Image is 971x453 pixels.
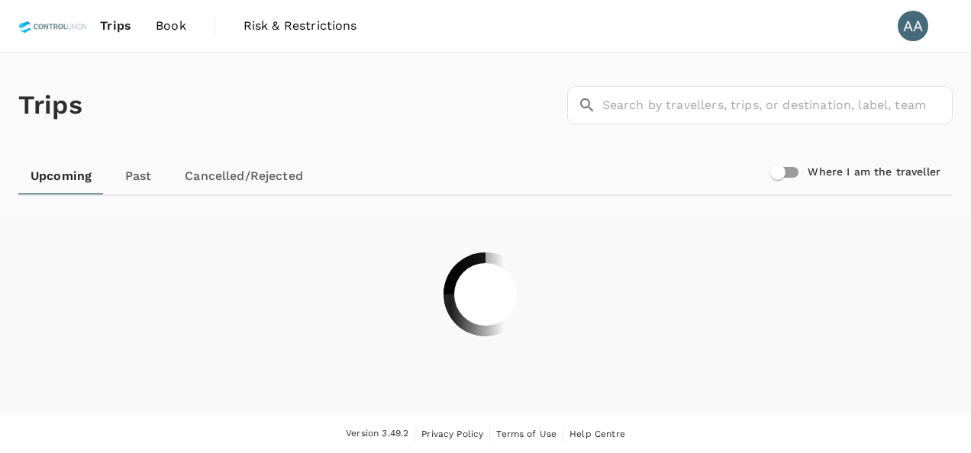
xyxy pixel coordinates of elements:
a: Past [104,158,173,194]
a: Cancelled/Rejected [173,158,315,194]
img: Control Union Malaysia Sdn. Bhd. [18,9,88,43]
span: Risk & Restrictions [244,17,357,35]
div: AA [898,11,928,41]
h6: Where I am the traveller [808,164,940,181]
a: Terms of Use [496,426,556,442]
input: Search by travellers, trips, or destination, label, team [602,86,953,124]
span: Terms of Use [496,429,556,439]
a: Upcoming [18,158,104,194]
span: Trips [100,17,131,35]
span: Help Centre [569,429,625,439]
span: Book [156,17,186,35]
a: Privacy Policy [421,426,483,442]
span: Privacy Policy [421,429,483,439]
h1: Trips [18,53,82,158]
span: Version 3.49.2 [346,426,408,442]
a: Help Centre [569,426,625,442]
